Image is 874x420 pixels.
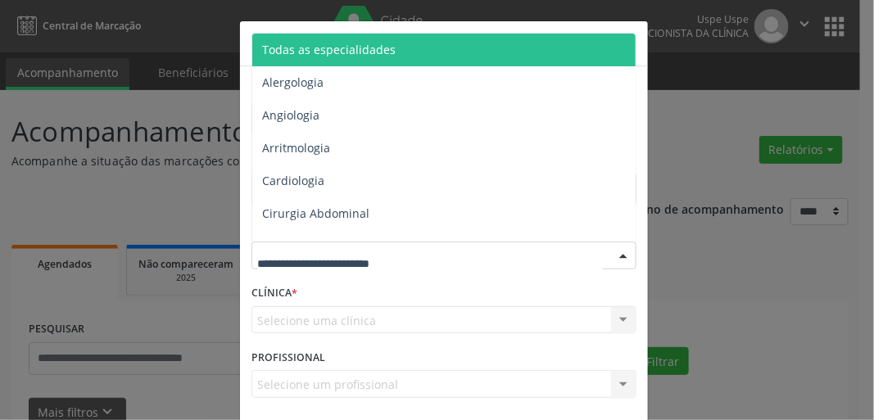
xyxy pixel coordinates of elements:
span: Alergologia [262,75,324,90]
span: Angiologia [262,107,319,123]
label: CLÍNICA [251,281,297,306]
button: Close [615,21,648,61]
span: Cardiologia [262,173,324,188]
label: PROFISSIONAL [251,345,325,370]
span: Cirurgia Abdominal [262,205,369,221]
h5: Relatório de agendamentos [251,33,439,54]
span: Todas as especialidades [262,42,396,57]
span: Cirurgia Bariatrica [262,238,363,254]
span: Arritmologia [262,140,330,156]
